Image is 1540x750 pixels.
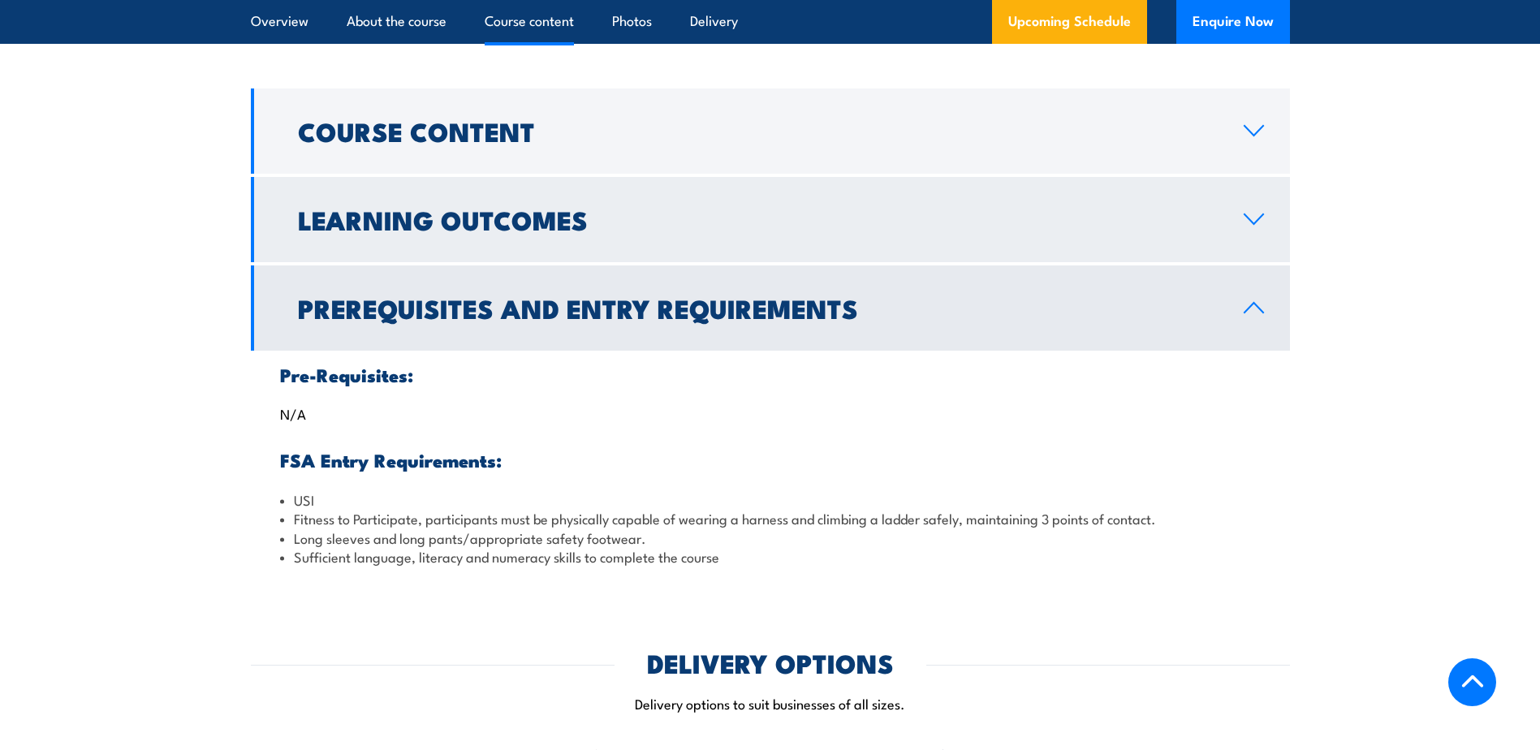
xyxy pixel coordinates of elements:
a: Learning Outcomes [251,177,1290,262]
h2: Course Content [298,119,1218,142]
h3: Pre-Requisites: [280,365,1261,384]
a: Prerequisites and Entry Requirements [251,265,1290,351]
h2: DELIVERY OPTIONS [647,651,894,674]
li: USI [280,490,1261,509]
p: Delivery options to suit businesses of all sizes. [251,694,1290,713]
h3: FSA Entry Requirements: [280,450,1261,469]
h2: Prerequisites and Entry Requirements [298,296,1218,319]
li: Long sleeves and long pants/appropriate safety footwear. [280,528,1261,547]
li: Fitness to Participate, participants must be physically capable of wearing a harness and climbing... [280,509,1261,528]
h2: Learning Outcomes [298,208,1218,231]
a: Course Content [251,88,1290,174]
p: N/A [280,405,1261,421]
li: Sufficient language, literacy and numeracy skills to complete the course [280,547,1261,566]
